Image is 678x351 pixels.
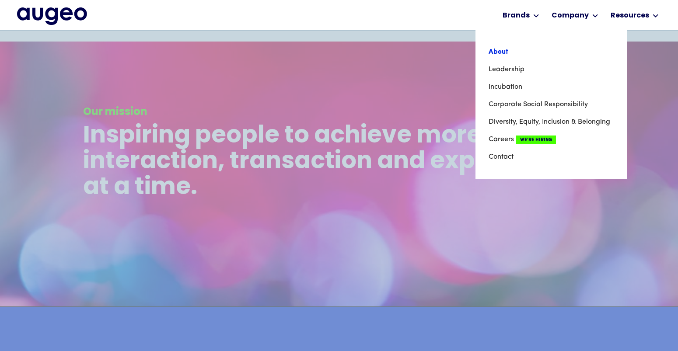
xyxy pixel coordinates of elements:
[611,10,649,21] div: Resources
[475,30,627,179] nav: Company
[489,61,614,78] a: Leadership
[516,136,556,144] span: We're Hiring
[489,148,614,166] a: Contact
[489,96,614,113] a: Corporate Social Responsibility
[552,10,589,21] div: Company
[489,113,614,131] a: Diversity, Equity, Inclusion & Belonging
[17,7,87,25] a: home
[489,43,614,61] a: About
[489,78,614,96] a: Incubation
[503,10,530,21] div: Brands
[489,131,614,148] a: CareersWe're Hiring
[17,7,87,25] img: Augeo's full logo in midnight blue.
